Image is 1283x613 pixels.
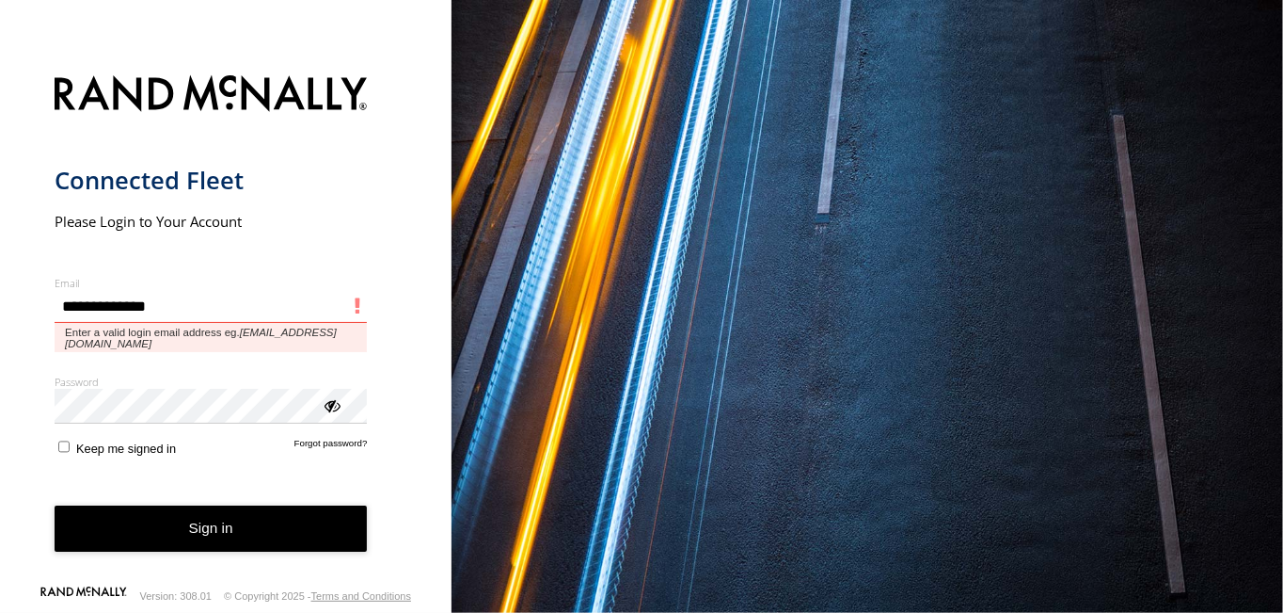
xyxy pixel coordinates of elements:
[224,590,411,602] div: © Copyright 2025 -
[55,375,368,389] label: Password
[294,438,368,456] a: Forgot password?
[55,323,368,352] span: Enter a valid login email address eg.
[55,212,368,231] h2: Please Login to Your Account
[140,590,212,602] div: Version: 308.01
[40,587,127,605] a: Visit our Website
[322,395,341,414] div: ViewPassword
[65,327,337,349] em: [EMAIL_ADDRESS][DOMAIN_NAME]
[55,276,368,290] label: Email
[55,72,368,120] img: Rand McNally
[58,441,71,453] input: Keep me signed in
[55,165,368,196] h1: Connected Fleet
[55,64,398,585] form: main
[311,590,411,602] a: Terms and Conditions
[55,506,368,552] button: Sign in
[76,442,176,456] span: Keep me signed in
